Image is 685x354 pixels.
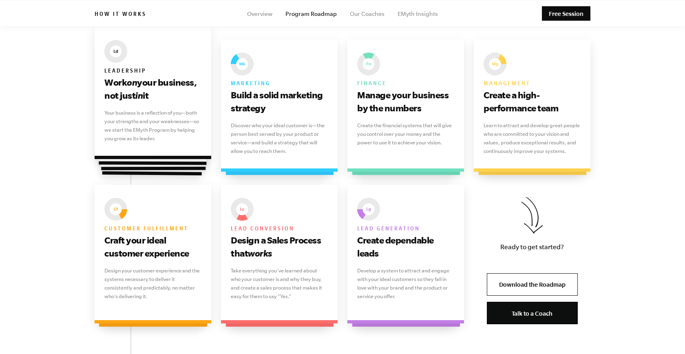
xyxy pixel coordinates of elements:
[231,53,254,75] img: EMyth The Seven Essential Systems: Marketing
[484,88,581,115] h3: Create a high-performance team
[487,241,578,252] p: Ready to get started?
[357,234,454,260] h3: Create dependable leads
[357,198,380,221] img: EMyth The Seven Essential Systems: Lead generation
[231,224,328,234] h6: Lead conversion
[357,224,454,234] h6: Lead generation
[512,310,552,317] span: Talk to a Coach
[644,315,685,354] iframe: Chat Widget
[135,90,143,100] i: in
[231,234,328,260] h3: Design a Sales Process that
[484,79,581,88] h6: Management
[104,266,201,301] p: Design your customer experience and the systems necessary to deliver it consistently and predicta...
[231,79,328,88] h6: Marketing
[357,79,454,88] h6: Finance
[484,121,581,155] p: Learn to attract and develop great people who are committed to your vision and values, produce ex...
[231,198,254,221] img: EMyth The Seven Essential Systems: Lead conversion
[357,88,454,115] h3: Manage your business by the numbers
[542,7,590,21] a: Free Session
[231,266,328,301] p: Take everything you’ve learned about who your customer is and why they buy, and create a sales pr...
[127,77,137,87] i: on
[231,121,328,155] p: Discover who your ideal customer is—the person best served by your product or service—and build a...
[357,266,454,301] p: Develop a system to attract and engage with your ideal customers so they fall in love with your b...
[357,121,454,147] p: Create the financial systems that will give you control over your money and the power to use it t...
[285,11,337,17] a: Program Roadmap
[350,11,384,17] a: Our Coaches
[521,197,543,234] img: Download the Roadmap
[231,88,328,115] h3: Build a solid marketing strategy
[104,76,201,102] h3: Work your business, not just it
[487,273,578,296] a: Download the Roadmap
[484,53,506,75] img: EMyth The Seven Essential Systems: Management
[487,302,578,324] a: Talk to a Coach
[95,11,146,19] h6: How it works
[104,40,127,63] img: EMyth The Seven Essential Systems: Leadership
[104,234,201,260] h3: Craft your ideal customer experience
[104,66,201,76] h6: Leadership
[104,108,201,143] p: Your business is a reflection of you—both your strengths and your weaknesses—so we start the EMyt...
[248,248,272,258] i: works
[104,224,201,234] h6: Customer fulfillment
[104,198,127,221] img: EMyth The Seven Essential Systems: Customer fulfillment
[357,53,380,75] img: EMyth The Seven Essential Systems: Finance
[398,11,438,17] a: EMyth Insights
[247,11,272,17] a: Overview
